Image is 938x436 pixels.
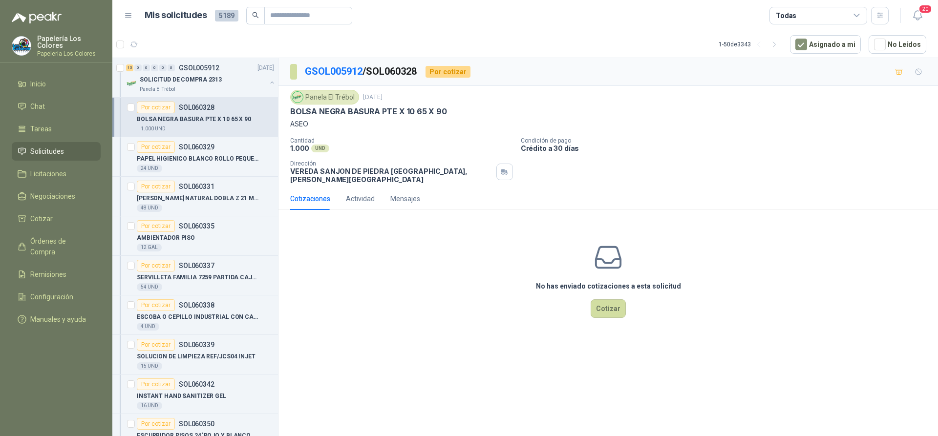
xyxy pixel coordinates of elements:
[137,233,195,243] p: AMBIENTADOR PISO
[12,165,101,183] a: Licitaciones
[536,281,681,291] h3: No has enviado cotizaciones a esta solicitud
[305,64,418,79] p: / SOL060328
[363,93,383,102] p: [DATE]
[137,165,162,172] div: 24 UND
[179,341,214,348] p: SOL060339
[151,64,158,71] div: 0
[37,51,101,57] p: Papeleria Los Colores
[30,101,45,112] span: Chat
[290,119,926,129] p: ASEO
[12,310,101,329] a: Manuales y ayuda
[521,137,934,144] p: Condición de pago
[137,125,170,133] div: 1.000 UND
[137,299,175,311] div: Por cotizar
[719,37,782,52] div: 1 - 50 de 3343
[30,213,53,224] span: Cotizar
[12,97,101,116] a: Chat
[179,104,214,111] p: SOL060328
[12,142,101,161] a: Solicitudes
[869,35,926,54] button: No Leídos
[137,154,258,164] p: PAPEL HIGIENICO BLANCO ROLLO PEQUEÑO
[30,314,86,325] span: Manuales y ayuda
[143,64,150,71] div: 0
[126,64,133,71] div: 15
[112,374,278,414] a: Por cotizarSOL060342INSTANT HAND SANITIZER GEL16 UND
[137,244,162,251] div: 12 GAL
[790,35,861,54] button: Asignado a mi
[137,323,159,331] div: 4 UND
[137,392,226,401] p: INSTANT HAND SANITIZER GEL
[390,193,420,204] div: Mensajes
[30,146,64,157] span: Solicitudes
[918,4,932,14] span: 20
[168,64,175,71] div: 0
[290,160,492,167] p: Dirección
[126,62,276,93] a: 15 0 0 0 0 0 GSOL005912[DATE] Company LogoSOLICITUD DE COMPRA 2313Panela El Trébol
[137,141,175,153] div: Por cotizar
[137,273,258,282] p: SERVILLETA FAMILIA 7259 PARTIDA CAJA X 9
[179,420,214,427] p: SOL060350
[346,193,375,204] div: Actividad
[257,63,274,73] p: [DATE]
[137,402,162,410] div: 16 UND
[179,262,214,269] p: SOL060337
[12,232,101,261] a: Órdenes de Compra
[12,187,101,206] a: Negociaciones
[12,12,62,23] img: Logo peakr
[30,269,66,280] span: Remisiones
[290,167,492,184] p: VEREDA SANJON DE PIEDRA [GEOGRAPHIC_DATA] , [PERSON_NAME][GEOGRAPHIC_DATA]
[137,102,175,113] div: Por cotizar
[137,220,175,232] div: Por cotizar
[290,90,359,104] div: Panela El Trébol
[137,283,162,291] div: 54 UND
[179,381,214,388] p: SOL060342
[140,75,222,84] p: SOLICITUD DE COMPRA 2313
[12,37,31,55] img: Company Logo
[30,168,66,179] span: Licitaciones
[137,362,162,370] div: 15 UND
[591,299,626,318] button: Cotizar
[12,265,101,284] a: Remisiones
[776,10,796,21] div: Todas
[12,288,101,306] a: Configuración
[12,209,101,228] a: Cotizar
[311,145,329,152] div: UND
[12,75,101,93] a: Inicio
[137,181,175,192] div: Por cotizar
[137,339,175,351] div: Por cotizar
[137,418,175,430] div: Por cotizar
[290,137,513,144] p: Cantidad
[112,216,278,256] a: Por cotizarSOL060335AMBIENTADOR PISO12 GAL
[145,8,207,22] h1: Mis solicitudes
[426,66,470,78] div: Por cotizar
[909,7,926,24] button: 20
[292,92,303,103] img: Company Logo
[179,144,214,150] p: SOL060329
[290,106,447,117] p: BOLSA NEGRA BASURA PTE X 10 65 X 90
[30,79,46,89] span: Inicio
[112,295,278,335] a: Por cotizarSOL060338ESCOBA O CEPILLO INDUSTRIAL CON CABO GRA4 UND
[112,335,278,374] a: Por cotizarSOL060339SOLUCION DE LIMPIEZA REF/JCS04 INJET15 UND
[137,194,258,203] p: [PERSON_NAME] NATURAL DOBLA Z 21 MULTIFO
[112,98,278,137] a: Por cotizarSOL060328BOLSA NEGRA BASURA PTE X 10 65 X 901.000 UND
[134,64,142,71] div: 0
[179,183,214,190] p: SOL060331
[137,352,256,361] p: SOLUCION DE LIMPIEZA REF/JCS04 INJET
[137,204,162,212] div: 48 UND
[30,236,91,257] span: Órdenes de Compra
[30,124,52,134] span: Tareas
[137,312,258,322] p: ESCOBA O CEPILLO INDUSTRIAL CON CABO GRA
[112,256,278,295] a: Por cotizarSOL060337SERVILLETA FAMILIA 7259 PARTIDA CAJA X 954 UND
[215,10,238,21] span: 5189
[137,378,175,390] div: Por cotizar
[179,223,214,229] p: SOL060335
[305,65,362,77] a: GSOL005912
[112,137,278,177] a: Por cotizarSOL060329PAPEL HIGIENICO BLANCO ROLLO PEQUEÑO24 UND
[252,12,259,19] span: search
[137,260,175,271] div: Por cotizar
[30,291,73,302] span: Configuración
[140,85,175,93] p: Panela El Trébol
[179,64,219,71] p: GSOL005912
[126,78,138,89] img: Company Logo
[290,193,330,204] div: Cotizaciones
